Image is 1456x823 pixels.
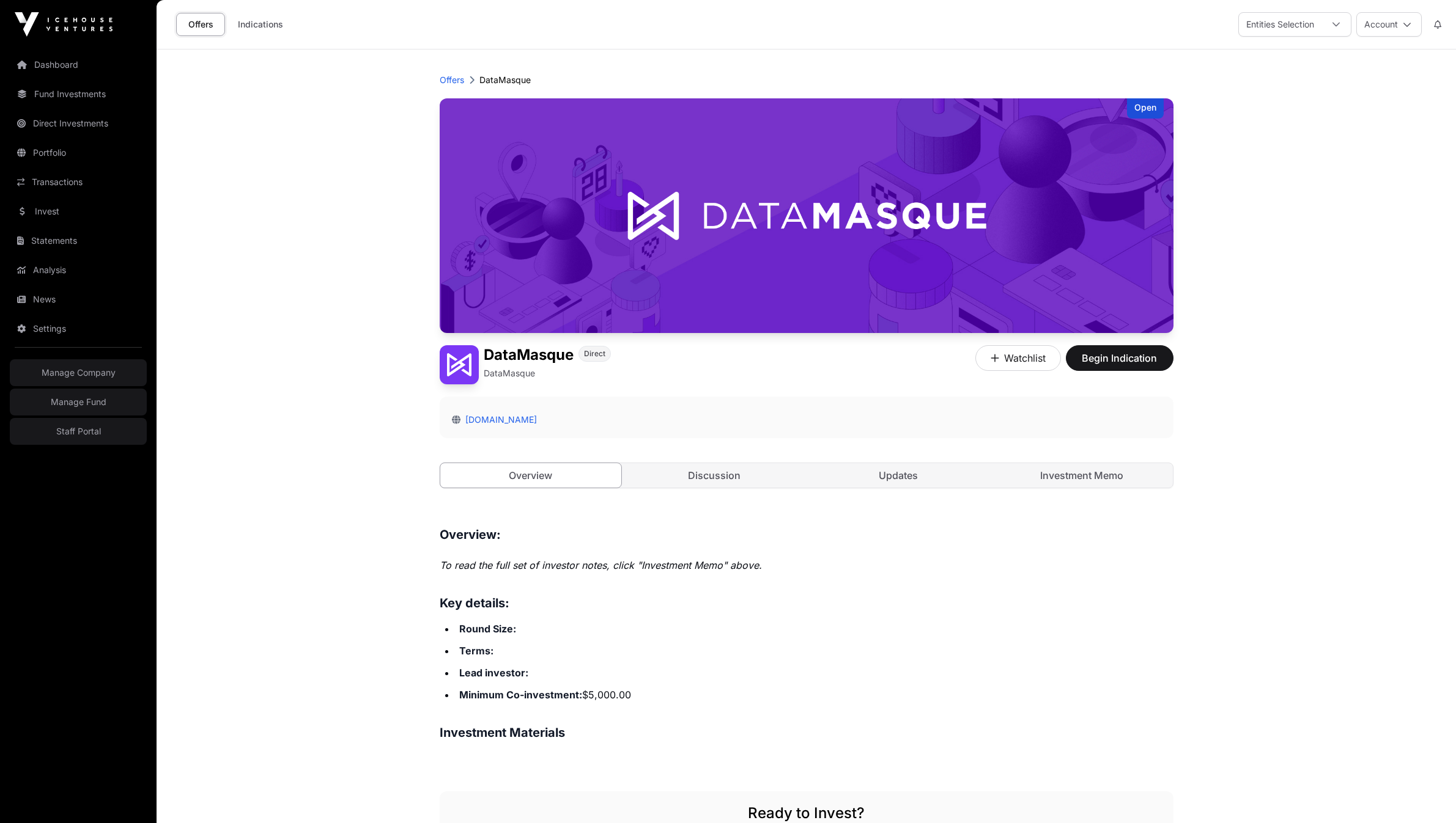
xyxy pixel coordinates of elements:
h1: DataMasque [484,345,574,365]
a: Staff Portal [10,418,147,445]
h3: Overview: [440,525,1173,544]
button: Account [1356,12,1422,37]
span: Begin Indication [1081,351,1158,365]
strong: Round Size: [459,623,516,635]
strong: : [525,667,528,679]
a: Investment Memo [991,463,1173,488]
div: Open [1127,98,1164,119]
nav: Tabs [440,463,1173,488]
a: Updates [808,463,989,488]
a: Analysis [10,257,147,283]
a: Manage Fund [10,389,147,415]
button: Watchlist [975,345,1061,371]
a: Statements [10,227,147,254]
strong: Lead investor [459,667,525,679]
a: Offers [176,13,225,36]
a: Settings [10,315,147,342]
img: DataMasque [440,98,1173,333]
a: Dashboard [10,51,147,78]
a: Direct Investments [10,110,147,137]
a: [DOMAIN_NAME] [460,414,537,425]
a: Begin Indication [1066,357,1173,370]
h2: Ready to Invest? [452,803,1161,823]
span: Direct [584,349,605,359]
a: Fund Investments [10,81,147,108]
div: Entities Selection [1239,13,1321,36]
img: DataMasque [440,345,479,384]
p: DataMasque [484,367,535,379]
iframe: Chat Widget [1395,764,1456,823]
a: Transactions [10,169,147,196]
h3: Investment Materials [440,723,1173,742]
p: DataMasque [479,74,531,86]
h3: Key details: [440,593,1173,613]
a: Portfolio [10,139,147,166]
a: Indications [230,13,291,36]
a: Manage Company [10,359,147,386]
button: Begin Indication [1066,345,1173,371]
img: Icehouse Ventures Logo [15,12,113,37]
a: Discussion [624,463,805,488]
li: $5,000.00 [456,686,1173,703]
em: To read the full set of investor notes, click "Investment Memo" above. [440,559,762,571]
a: News [10,286,147,313]
strong: Minimum Co-investment: [459,689,582,701]
a: Overview [440,463,623,488]
a: Offers [440,74,464,86]
a: Invest [10,198,147,225]
strong: Terms: [459,645,493,657]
